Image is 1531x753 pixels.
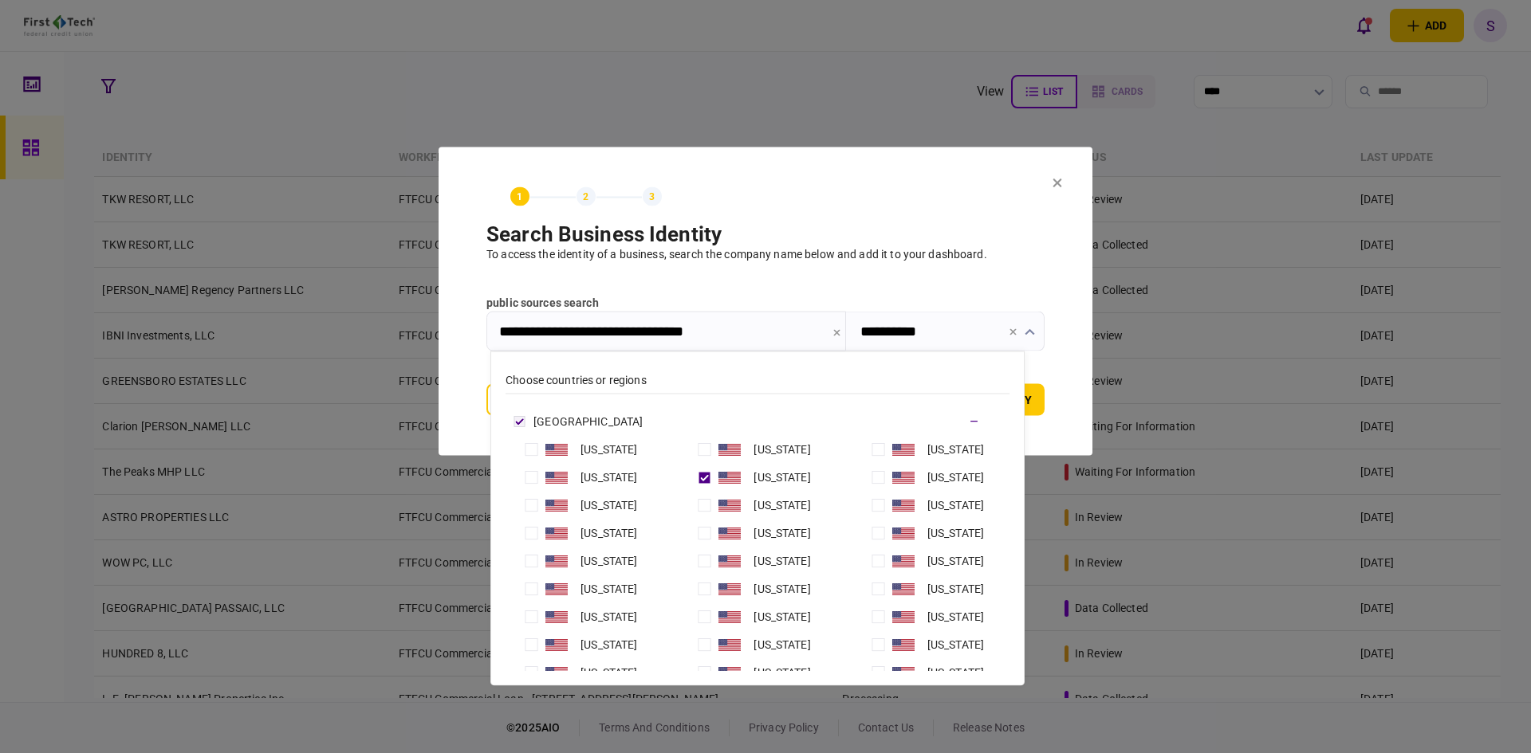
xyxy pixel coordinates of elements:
div: [US_STATE] [545,441,637,458]
img: us [892,667,915,679]
div: [US_STATE] [892,553,984,570]
div: [US_STATE] [545,609,637,626]
div: [US_STATE] [892,581,984,598]
img: us [892,555,915,567]
button: close region options [962,407,986,436]
img: us [545,611,568,623]
div: [US_STATE] [892,469,984,486]
div: [US_STATE] [718,525,810,542]
img: us [718,639,741,651]
img: us [892,527,915,539]
div: [US_STATE] [718,469,810,486]
div: [US_STATE] [892,637,984,653]
img: us [545,639,568,651]
div: [US_STATE] [892,609,984,626]
div: [US_STATE] [718,665,810,681]
div: To access the identity of a business, search the company name below and add it to your dashboard . [486,246,1045,263]
div: [GEOGRAPHIC_DATA] [533,413,643,429]
img: us [718,472,741,484]
img: us [718,555,741,567]
img: us [545,555,568,567]
text: 1 [517,191,522,202]
img: us [892,583,915,595]
img: us [892,611,915,623]
div: [US_STATE] [545,637,637,653]
div: [US_STATE] [718,441,810,458]
div: [US_STATE] [892,497,984,514]
div: [US_STATE] [545,581,637,598]
div: Choose countries or regions [506,367,1010,394]
img: us [718,527,741,539]
img: us [892,444,915,456]
div: [US_STATE] [718,581,810,598]
text: 2 [583,191,588,202]
img: us [545,527,568,539]
img: us [545,667,568,679]
img: us [892,500,915,512]
div: [US_STATE] [545,665,637,681]
img: us [718,611,741,623]
div: [US_STATE] [545,525,637,542]
img: us [892,472,915,484]
img: us [545,444,568,456]
div: [US_STATE] [545,497,637,514]
label: public sources search [486,295,1045,312]
img: us [718,667,741,679]
div: [US_STATE] [545,469,637,486]
div: [US_STATE] [892,665,984,681]
div: [US_STATE] [892,441,984,458]
img: us [545,472,568,484]
div: [US_STATE] [718,637,810,653]
h1: search business identity [486,222,1045,246]
img: us [545,500,568,512]
div: [US_STATE] [718,609,810,626]
img: us [718,500,741,512]
div: [US_STATE] [718,553,810,570]
div: [US_STATE] [892,525,984,542]
img: us [892,639,915,651]
div: [US_STATE] [545,553,637,570]
text: 3 [650,191,655,202]
img: us [545,583,568,595]
div: [US_STATE] [718,497,810,514]
img: us [718,583,741,595]
img: us [718,444,741,456]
